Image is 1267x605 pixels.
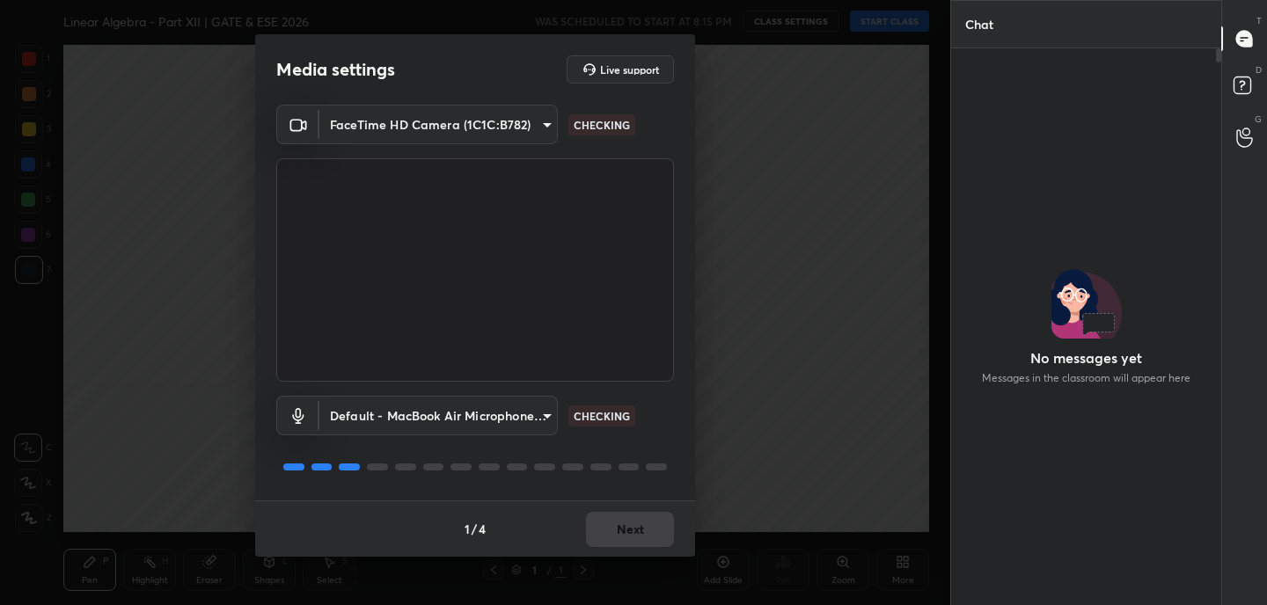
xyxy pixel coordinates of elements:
[479,520,486,538] h4: 4
[600,64,659,75] h5: Live support
[465,520,470,538] h4: 1
[276,58,395,81] h2: Media settings
[319,105,558,144] div: FaceTime HD Camera (1C1C:B782)
[1255,113,1262,126] p: G
[574,117,630,133] p: CHECKING
[319,396,558,435] div: FaceTime HD Camera (1C1C:B782)
[1256,63,1262,77] p: D
[472,520,477,538] h4: /
[574,408,630,424] p: CHECKING
[951,1,1007,47] p: Chat
[1256,14,1262,27] p: T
